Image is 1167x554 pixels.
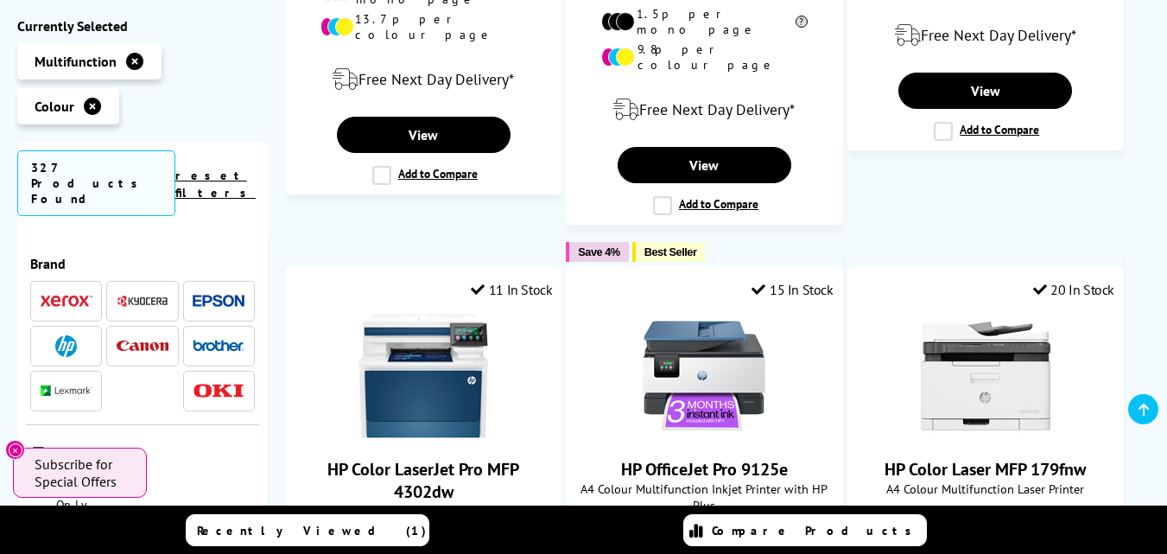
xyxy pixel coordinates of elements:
span: Recently Viewed (1) [197,523,427,538]
label: Add to Compare [934,122,1039,141]
button: Save 4% [566,242,628,262]
img: HP Color LaserJet Pro MFP 4302dw [358,311,488,441]
a: Recently Viewed (1) [186,514,429,546]
div: Currently Selected [17,17,268,35]
div: 15 In Stock [752,281,833,298]
button: Close [5,440,25,460]
img: OKI [193,384,244,398]
span: 327 Products Found [17,150,175,216]
img: HP [55,335,77,357]
img: HP Color Laser MFP 179fnw [921,311,1050,441]
a: View [618,147,791,183]
a: Lexmark [41,380,92,402]
a: HP OfficeJet Pro 9125e [639,427,769,444]
a: Compare Products [683,514,927,546]
div: modal_delivery [575,86,833,134]
span: A4 Colour Multifunction Laser Printer [295,503,552,519]
a: Xerox [41,290,92,312]
img: Canon [117,341,168,352]
span: Subscribe for Special Offers [35,455,130,490]
label: Add to Compare [653,196,758,215]
a: HP Color LaserJet Pro MFP 4302dw [327,458,519,503]
button: Best Seller [632,242,706,262]
span: Compare Products [712,523,921,538]
div: modal_delivery [857,11,1114,60]
span: Best Seller [644,245,697,258]
span: Category [52,447,255,468]
span: A4 Colour Multifunction Laser Printer [857,481,1114,497]
img: Epson [193,295,244,308]
img: Xerox [41,296,92,308]
a: Kyocera [117,290,168,312]
a: Epson [193,290,244,312]
div: 11 In Stock [471,281,552,298]
a: View [337,117,511,153]
a: Canon [117,335,168,357]
img: Lexmark [41,386,92,397]
li: 9.8p per colour page [601,41,808,73]
a: Brother [193,335,244,357]
label: Add to Compare [372,166,478,185]
li: 13.7p per colour page [320,11,527,42]
a: HP [41,335,92,357]
span: A4 Colour Multifunction Inkjet Printer with HP Plus [575,481,833,513]
img: Kyocera [117,295,168,308]
div: 20 In Stock [1033,281,1114,298]
a: HP Color LaserJet Pro MFP 4302dw [358,427,488,444]
img: Category [30,447,48,464]
li: 1.5p per mono page [601,6,808,37]
a: HP OfficeJet Pro 9125e [621,458,788,481]
span: Save 4% [578,245,619,258]
img: Brother [193,340,244,352]
a: HP Color Laser MFP 179fnw [885,458,1086,481]
a: reset filters [175,168,256,201]
div: modal_delivery [295,55,552,104]
span: Colour [35,98,74,115]
a: View [898,73,1072,109]
span: Brand [30,255,255,272]
span: Multifunction [35,53,117,70]
a: HP Color Laser MFP 179fnw [921,427,1050,444]
img: HP OfficeJet Pro 9125e [639,311,769,441]
a: OKI [193,380,244,402]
